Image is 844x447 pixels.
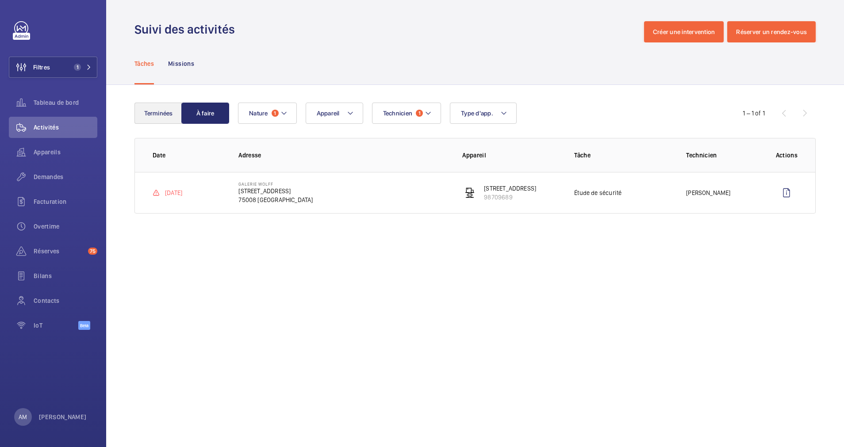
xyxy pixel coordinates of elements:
[484,184,536,193] p: [STREET_ADDRESS]
[78,321,90,330] span: Beta
[168,59,194,68] p: Missions
[249,110,268,117] span: Nature
[9,57,97,78] button: Filtres1
[574,151,672,160] p: Tâche
[462,151,560,160] p: Appareil
[34,321,78,330] span: IoT
[153,151,224,160] p: Date
[238,103,297,124] button: Nature1
[450,103,517,124] button: Type d'app.
[416,110,423,117] span: 1
[134,59,154,68] p: Tâches
[34,247,84,256] span: Réserves
[484,193,536,202] p: 98709689
[39,413,87,421] p: [PERSON_NAME]
[383,110,413,117] span: Technicien
[34,148,97,157] span: Appareils
[34,222,97,231] span: Overtime
[686,151,761,160] p: Technicien
[34,172,97,181] span: Demandes
[743,109,765,118] div: 1 – 1 of 1
[134,21,240,38] h1: Suivi des activités
[574,188,621,197] p: Étude de sécurité
[238,181,313,187] p: Galerie Wolff
[74,64,81,71] span: 1
[238,195,313,204] p: 75008 [GEOGRAPHIC_DATA]
[34,271,97,280] span: Bilans
[33,63,50,72] span: Filtres
[134,103,182,124] button: Terminées
[34,123,97,132] span: Activités
[165,188,182,197] p: [DATE]
[238,151,448,160] p: Adresse
[644,21,724,42] button: Créer une intervention
[464,187,475,198] img: freight_elevator.svg
[272,110,279,117] span: 1
[686,188,730,197] p: [PERSON_NAME]
[34,296,97,305] span: Contacts
[34,98,97,107] span: Tableau de bord
[461,110,493,117] span: Type d'app.
[306,103,363,124] button: Appareil
[317,110,340,117] span: Appareil
[181,103,229,124] button: À faire
[34,197,97,206] span: Facturation
[88,248,97,255] span: 75
[19,413,27,421] p: AM
[776,151,798,160] p: Actions
[238,187,313,195] p: [STREET_ADDRESS]
[372,103,441,124] button: Technicien1
[727,21,816,42] button: Réserver un rendez-vous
